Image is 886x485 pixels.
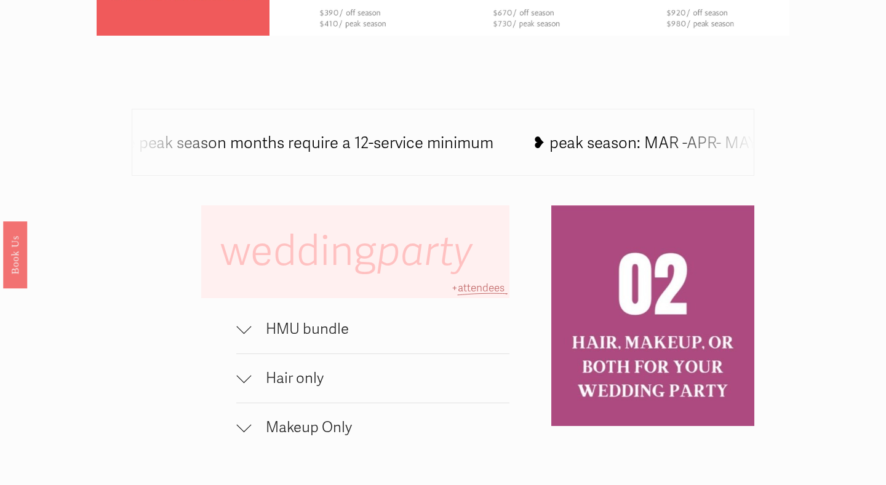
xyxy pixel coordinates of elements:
[452,282,458,294] span: +
[3,221,27,288] a: Book Us
[236,305,509,353] button: HMU bundle
[220,226,482,277] span: wedding
[251,320,509,338] span: HMU bundle
[236,354,509,403] button: Hair only
[236,403,509,452] button: Makeup Only
[458,282,505,294] span: attendees
[377,226,473,277] em: party
[251,419,509,436] span: Makeup Only
[251,369,509,387] span: Hair only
